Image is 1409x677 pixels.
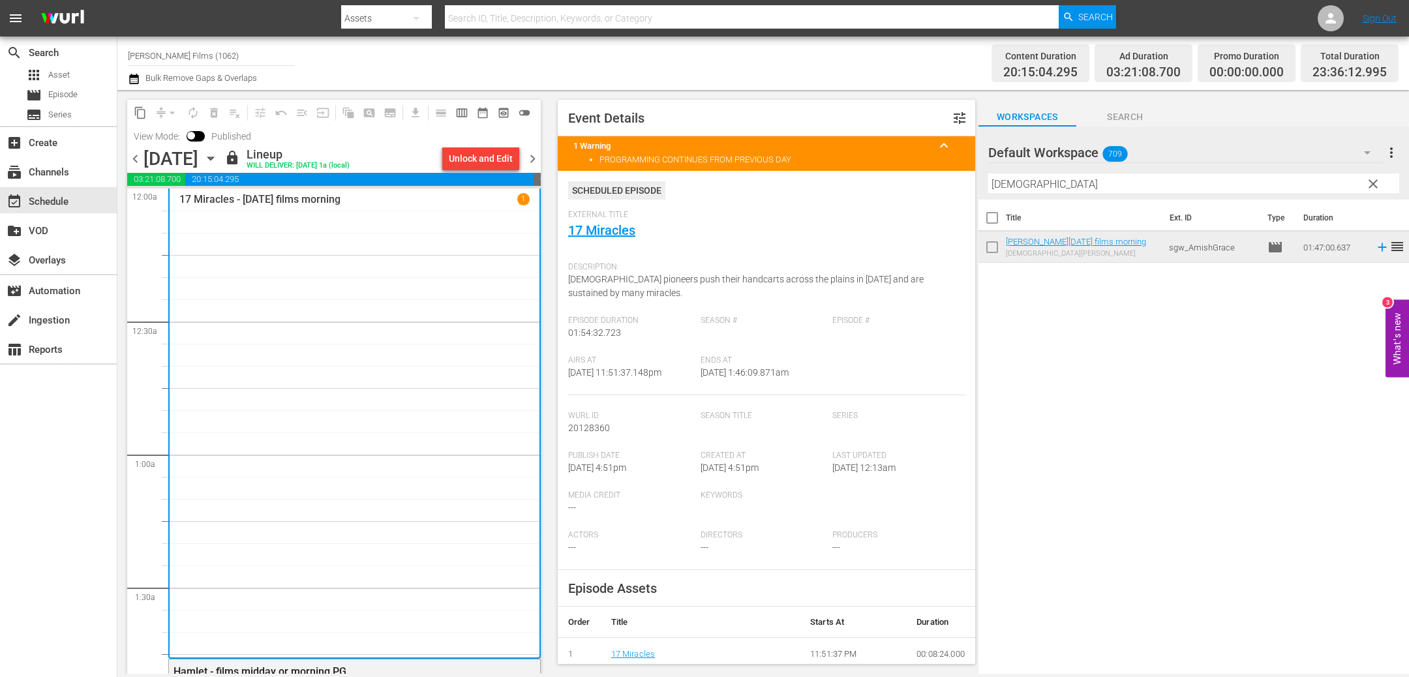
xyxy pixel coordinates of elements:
span: Create [7,135,22,151]
span: --- [568,502,576,513]
title: 1 Warning [573,141,928,151]
span: Search [1078,5,1113,29]
span: Episode Duration [568,316,694,326]
span: chevron_left [127,151,144,167]
span: 00:23:47.005 [534,173,540,186]
svg: Add to Schedule [1375,240,1389,254]
td: 01:47:00.637 [1298,232,1370,263]
a: 17 Miracles [611,649,656,659]
span: 24 hours Lineup View is OFF [514,102,535,123]
span: Media Credit [568,490,694,501]
span: Select an event to delete [204,102,224,123]
button: Unlock and Edit [442,147,519,170]
span: Create Series Block [380,102,401,123]
span: Asset [48,68,70,82]
span: Ends At [701,355,826,366]
button: keyboard_arrow_up [928,130,960,161]
button: Search [1059,5,1116,29]
span: chevron_right [524,151,541,167]
td: 00:08:24.000 [906,637,975,671]
div: Promo Duration [1209,47,1284,65]
span: reorder [1389,239,1405,254]
span: [DATE] 4:51pm [568,462,626,473]
span: [DATE] 4:51pm [701,462,759,473]
th: Title [1006,200,1162,236]
span: Keywords [701,490,826,501]
span: 01:54:32.723 [568,327,621,338]
img: ans4CAIJ8jUAAAAAAAAAAAAAAAAAAAAAAAAgQb4GAAAAAAAAAAAAAAAAAAAAAAAAJMjXAAAAAAAAAAAAAAAAAAAAAAAAgAT5G... [31,3,94,34]
div: Default Workspace [988,134,1383,171]
span: Series [26,107,42,123]
span: 00:00:00.000 [1209,65,1284,80]
p: 17 Miracles - [DATE] films morning [179,193,341,205]
span: Series [832,411,958,421]
span: Search [1076,109,1174,125]
span: Created At [701,451,826,461]
span: Channels [7,164,22,180]
div: Lineup [247,147,350,162]
span: Schedule [7,194,22,209]
button: tune [944,102,975,134]
div: [DATE] [144,148,198,170]
span: --- [701,542,708,552]
span: External Title [568,210,958,220]
span: lock [224,150,240,166]
div: 3 [1382,297,1393,308]
span: keyboard_arrow_up [936,138,952,153]
span: Series [48,108,72,121]
span: 709 [1102,140,1127,168]
span: Description: [568,262,958,273]
span: more_vert [1384,145,1399,160]
span: date_range_outlined [476,106,489,119]
span: View Mode: [127,131,187,142]
span: Remove Gaps & Overlaps [151,102,183,123]
th: Type [1260,200,1295,236]
td: sgw_AmishGrace [1164,232,1262,263]
span: menu [8,10,23,26]
div: Scheduled Episode [568,181,665,200]
span: View Backup [493,102,514,123]
p: 1 [521,194,526,203]
span: Reports [7,342,22,357]
th: Starts At [800,607,906,638]
span: Wurl Id [568,411,694,421]
span: Copy Lineup [130,102,151,123]
span: 23:36:12.995 [1312,65,1387,80]
span: Search [7,45,22,61]
span: Season # [701,316,826,326]
span: Episode [1267,239,1283,255]
span: Last Updated [832,451,958,461]
span: Loop Content [183,102,204,123]
td: 11:51:37 PM [800,637,906,671]
button: more_vert [1384,137,1399,168]
div: Content Duration [1003,47,1078,65]
span: Episode Assets [568,580,657,596]
div: Total Duration [1312,47,1387,65]
span: Airs At [568,355,694,366]
li: PROGRAMMING CONTINUES FROM PREVIOUS DAY [599,155,960,164]
span: 20128360 [568,423,610,433]
span: 03:21:08.700 [1106,65,1181,80]
span: Episode # [832,316,958,326]
td: 1 [558,637,601,671]
span: content_copy [134,106,147,119]
span: 03:21:08.700 [127,173,185,186]
span: preview_outlined [497,106,510,119]
a: 17 Miracles [568,222,635,238]
span: [DATE] 11:51:37.148pm [568,367,661,378]
span: Revert to Primary Episode [271,102,292,123]
span: --- [832,542,840,552]
span: Clear Lineup [224,102,245,123]
div: Ad Duration [1106,47,1181,65]
span: Refresh All Search Blocks [333,100,359,125]
span: Overlays [7,252,22,268]
span: [DATE] 12:13am [832,462,896,473]
button: Open Feedback Widget [1386,300,1409,378]
span: Producers [832,530,958,541]
span: toggle_off [518,106,531,119]
th: Ext. ID [1162,200,1260,236]
span: Episode [26,87,42,103]
a: [PERSON_NAME][DATE] films morning [1006,237,1146,247]
span: Toggle to switch from Published to Draft view. [187,131,196,140]
span: calendar_view_week_outlined [455,106,468,119]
